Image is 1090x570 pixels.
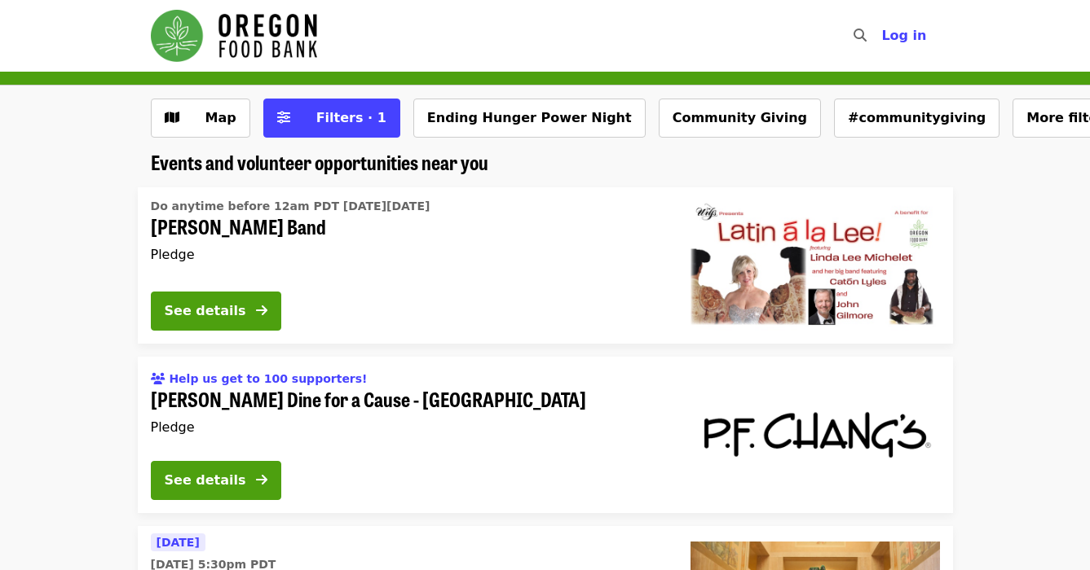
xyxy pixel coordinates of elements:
[854,28,867,43] i: search icon
[151,419,195,435] span: Pledge
[151,199,430,213] span: Do anytime before 12am PDT [DATE][DATE]
[834,99,1000,138] button: #communitygiving
[413,99,646,138] button: Ending Hunger Power Night
[151,372,165,386] i: users icon
[165,110,179,125] i: map icon
[151,388,664,411] span: [PERSON_NAME] Dine for a Cause - [GEOGRAPHIC_DATA]
[256,472,267,488] i: arrow-right icon
[151,215,664,239] span: [PERSON_NAME] Band
[876,16,889,55] input: Search
[151,292,281,331] button: See details
[151,461,281,500] button: See details
[165,301,246,321] div: See details
[138,357,953,513] a: See details for "PF Chang's Dine for a Cause - Hillsboro"
[659,99,821,138] button: Community Giving
[691,200,940,331] img: Linda Lee Michelet Band organized by Oregon Food Bank
[157,536,200,549] span: [DATE]
[277,110,290,125] i: sliders-h icon
[151,247,195,262] span: Pledge
[881,28,926,43] span: Log in
[165,471,246,490] div: See details
[205,110,236,125] span: Map
[138,187,953,344] a: See details for "Linda Lee Michelet Band"
[151,147,488,176] span: Events and volunteer opportunities near you
[256,303,267,318] i: arrow-right icon
[316,110,386,125] span: Filters · 1
[151,99,250,138] button: Show map view
[868,20,939,52] button: Log in
[263,99,400,138] button: Filters (1 selected)
[151,10,317,62] img: Oregon Food Bank - Home
[169,372,367,385] span: Help us get to 100 supporters!
[691,370,940,500] img: PF Chang's Dine for a Cause - Hillsboro organized by Oregon Food Bank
